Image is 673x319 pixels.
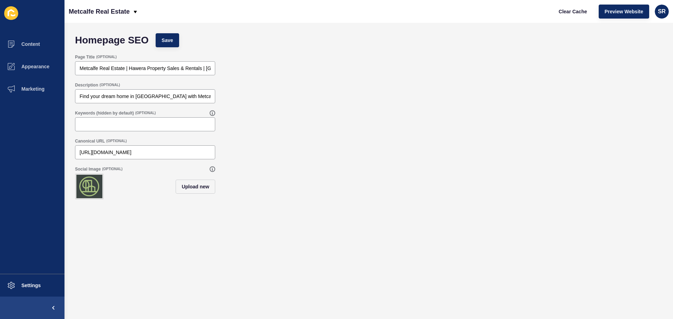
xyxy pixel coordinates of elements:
[559,8,587,15] span: Clear Cache
[135,111,156,116] span: (OPTIONAL)
[100,83,120,88] span: (OPTIONAL)
[599,5,649,19] button: Preview Website
[106,139,127,144] span: (OPTIONAL)
[102,167,122,172] span: (OPTIONAL)
[75,37,149,44] h1: Homepage SEO
[75,110,134,116] label: Keywords (hidden by default)
[69,3,130,20] p: Metcalfe Real Estate
[605,8,643,15] span: Preview Website
[76,175,102,198] img: b0e19455e49406fb6cb7194ef4d0098c.jpg
[75,166,101,172] label: Social Image
[162,37,173,44] span: Save
[156,33,179,47] button: Save
[658,8,666,15] span: SR
[75,54,95,60] label: Page Title
[75,82,98,88] label: Description
[553,5,593,19] button: Clear Cache
[182,183,209,190] span: Upload new
[96,55,116,60] span: (OPTIONAL)
[75,138,105,144] label: Canonical URL
[176,180,215,194] button: Upload new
